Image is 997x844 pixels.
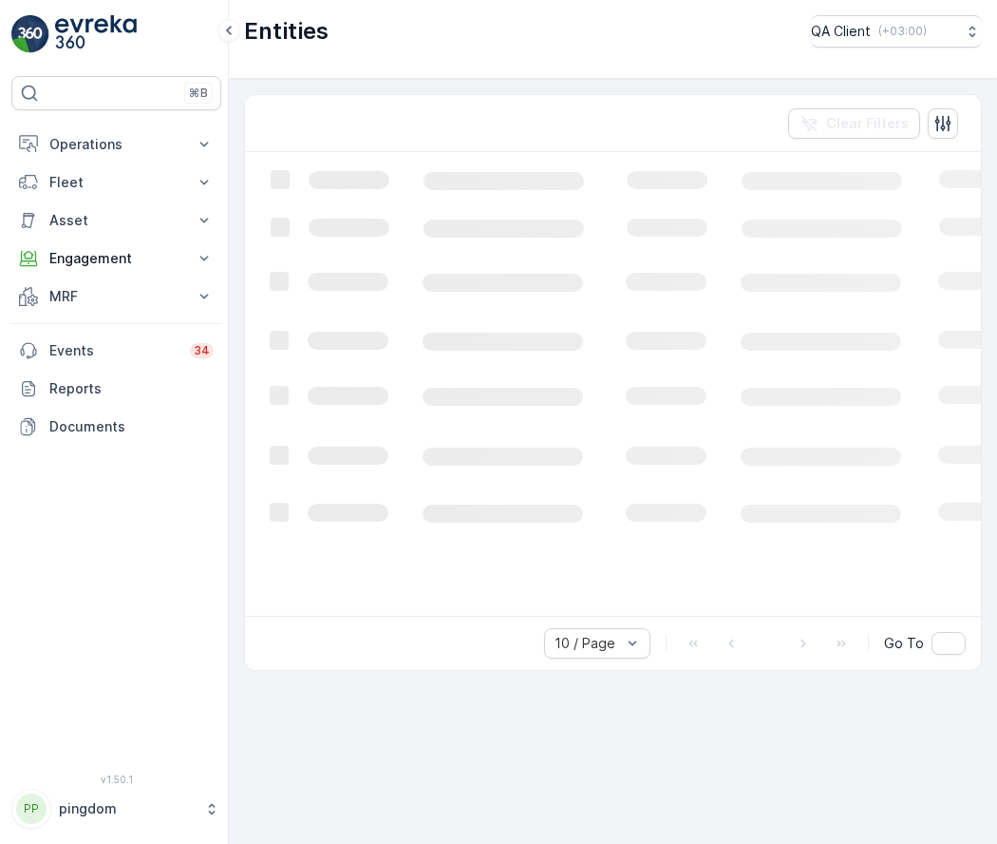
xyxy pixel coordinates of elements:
p: MRF [49,287,183,306]
p: Engagement [49,249,183,268]
a: Reports [11,370,221,408]
p: Clear Filters [826,114,909,133]
span: v 1.50.1 [11,774,221,785]
button: PPpingdom [11,789,221,829]
p: QA Client [811,22,871,41]
button: Operations [11,125,221,163]
img: logo [11,15,49,53]
p: pingdom [59,799,195,818]
p: Events [49,341,179,360]
p: Entities [244,16,329,47]
img: logo_light-DOdMpM7g.png [55,15,137,53]
div: PP [16,794,47,824]
p: ( +03:00 ) [878,24,927,39]
button: Clear Filters [788,108,920,139]
button: Fleet [11,163,221,201]
button: MRF [11,278,221,316]
span: Go To [884,634,924,653]
a: Documents [11,408,221,446]
button: Asset [11,201,221,240]
p: Documents [49,417,214,436]
p: Fleet [49,173,183,192]
p: 34 [194,343,210,358]
p: Reports [49,379,214,398]
a: Events34 [11,332,221,370]
button: QA Client(+03:00) [811,15,982,48]
p: ⌘B [189,86,208,101]
button: Engagement [11,240,221,278]
p: Asset [49,211,183,230]
p: Operations [49,135,183,154]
